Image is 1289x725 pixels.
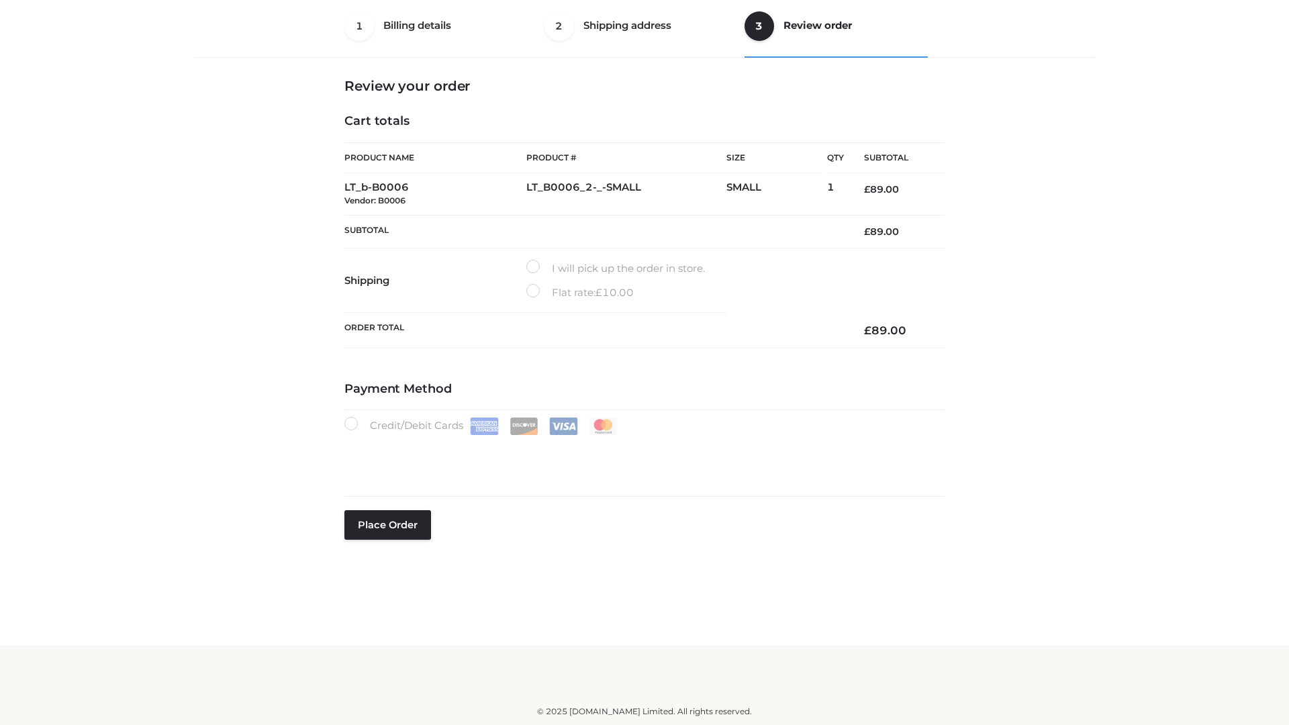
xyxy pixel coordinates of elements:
th: Order Total [344,313,844,348]
small: Vendor: B0006 [344,195,405,205]
h4: Cart totals [344,114,945,129]
label: I will pick up the order in store. [526,260,705,277]
div: © 2025 [DOMAIN_NAME] Limited. All rights reserved. [199,705,1090,718]
bdi: 10.00 [595,286,634,299]
th: Subtotal [844,143,945,173]
span: £ [864,183,870,195]
bdi: 89.00 [864,226,899,238]
img: Amex [470,418,499,435]
img: Mastercard [589,418,618,435]
th: Subtotal [344,215,844,248]
iframe: Secure payment input frame [342,432,942,481]
td: LT_b-B0006 [344,173,526,215]
td: 1 [827,173,844,215]
button: Place order [344,510,431,540]
th: Product Name [344,142,526,173]
th: Product # [526,142,726,173]
th: Shipping [344,248,526,313]
span: £ [864,324,871,337]
span: £ [864,226,870,238]
img: Visa [549,418,578,435]
bdi: 89.00 [864,324,906,337]
label: Credit/Debit Cards [344,417,619,435]
img: Discover [510,418,538,435]
h4: Payment Method [344,382,945,397]
h3: Review your order [344,78,945,94]
label: Flat rate: [526,284,634,301]
span: £ [595,286,602,299]
th: Qty [827,142,844,173]
td: LT_B0006_2-_-SMALL [526,173,726,215]
th: Size [726,143,820,173]
td: SMALL [726,173,827,215]
bdi: 89.00 [864,183,899,195]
